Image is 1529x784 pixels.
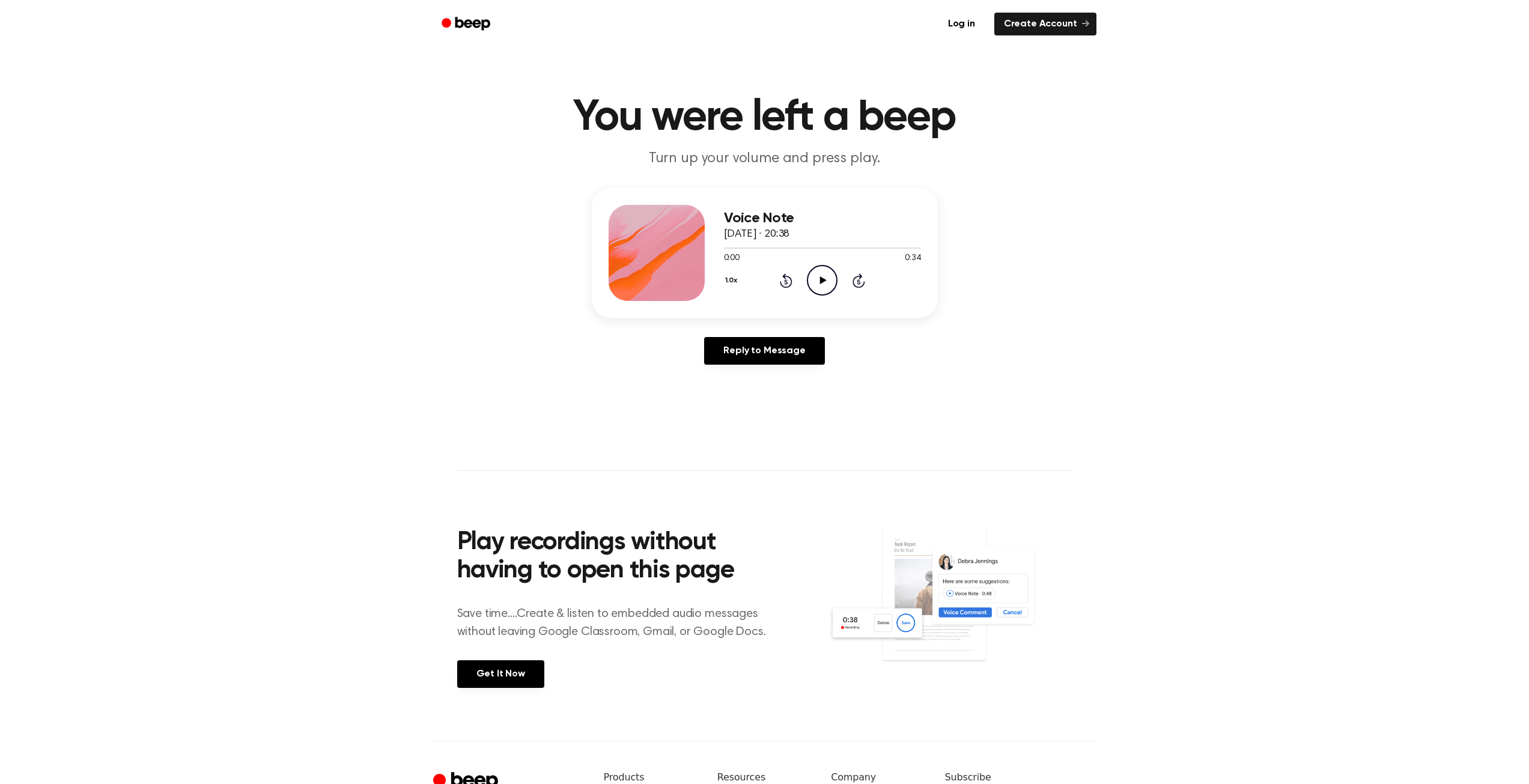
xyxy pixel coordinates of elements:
[828,525,1072,687] img: Voice Comments on Docs and Recording Widget
[457,96,1072,139] h1: You were left a beep
[457,605,781,641] p: Save time....Create & listen to embedded audio messages without leaving Google Classroom, Gmail, ...
[724,229,790,240] span: [DATE] · 20:38
[936,10,987,38] a: Log in
[905,252,920,265] span: 0:34
[457,529,781,586] h2: Play recordings without having to open this page
[433,13,501,36] a: Beep
[994,13,1096,35] a: Create Account
[534,149,996,169] p: Turn up your volume and press play.
[724,210,921,226] h3: Voice Note
[724,270,742,291] button: 1.0x
[724,252,740,265] span: 0:00
[704,337,824,365] a: Reply to Message
[457,660,544,688] a: Get It Now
